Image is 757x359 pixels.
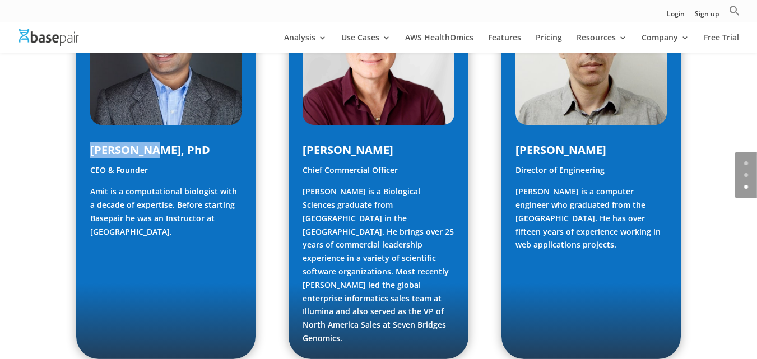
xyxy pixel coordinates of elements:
[744,173,748,177] a: 1
[536,34,562,53] a: Pricing
[303,142,393,157] span: [PERSON_NAME]
[341,34,391,53] a: Use Cases
[515,164,667,185] p: Director of Engineering
[729,5,740,16] svg: Search
[284,34,327,53] a: Analysis
[303,164,454,185] p: Chief Commercial Officer
[515,142,606,157] span: [PERSON_NAME]
[542,278,744,346] iframe: Drift Widget Chat Controller
[405,34,473,53] a: AWS HealthOmics
[515,185,667,251] p: [PERSON_NAME] is a computer engineer who graduated from the [GEOGRAPHIC_DATA]. He has over fiftee...
[488,34,521,53] a: Features
[19,29,79,45] img: Basepair
[303,185,454,345] p: [PERSON_NAME] is a Biological Sciences graduate from [GEOGRAPHIC_DATA] in the [GEOGRAPHIC_DATA]. ...
[704,34,739,53] a: Free Trial
[695,11,719,22] a: Sign up
[90,185,242,238] p: Amit is a computational biologist with a decade of expertise. Before starting Basepair he was an ...
[642,34,689,53] a: Company
[744,185,748,189] a: 2
[90,142,210,157] span: [PERSON_NAME], PhD
[577,34,627,53] a: Resources
[90,164,242,185] p: CEO & Founder
[667,11,685,22] a: Login
[729,5,740,22] a: Search Icon Link
[744,161,748,165] a: 0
